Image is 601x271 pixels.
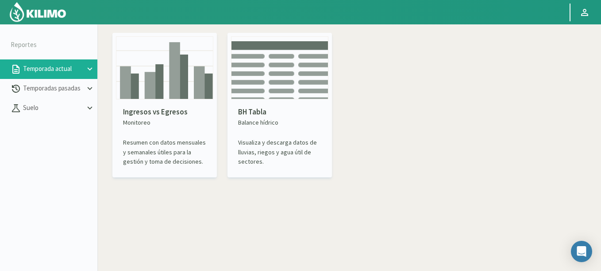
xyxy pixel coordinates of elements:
[123,138,206,166] p: Resumen con datos mensuales y semanales útiles para la gestión y toma de decisiones.
[238,138,321,166] p: Visualiza y descarga datos de lluvias, riegos y agua útil de sectores.
[21,83,85,94] p: Temporadas pasadas
[227,33,332,177] kil-reports-card: in-progress-season-summary.HYDRIC_BALANCE_CHART_CARD.TITLE
[9,1,67,23] img: Kilimo
[231,36,328,99] img: card thumbnail
[21,103,85,113] p: Suelo
[123,118,206,127] p: Monitoreo
[123,106,206,118] p: Ingresos vs Egresos
[112,33,217,177] kil-reports-card: in-progress-season-summary.DYNAMIC_CHART_CARD.TITLE
[116,36,213,99] img: card thumbnail
[21,64,85,74] p: Temporada actual
[571,241,592,262] div: Open Intercom Messenger
[238,118,321,127] p: Balance hídrico
[238,106,321,118] p: BH Tabla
